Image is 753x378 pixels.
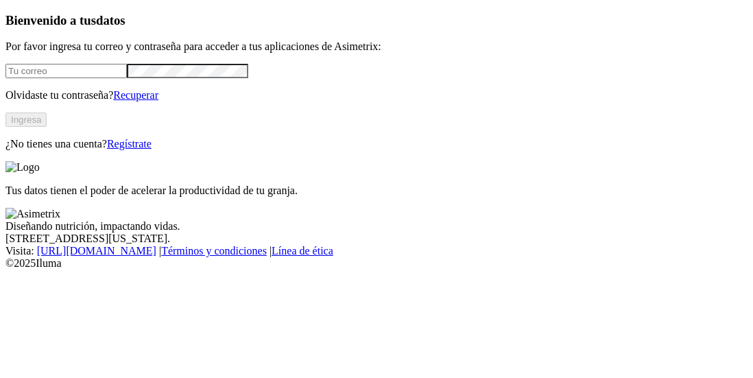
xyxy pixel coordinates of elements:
p: Por favor ingresa tu correo y contraseña para acceder a tus aplicaciones de Asimetrix: [5,40,748,53]
div: © 2025 Iluma [5,257,748,270]
p: ¿No tienes una cuenta? [5,138,748,150]
p: Olvidaste tu contraseña? [5,89,748,102]
div: Visita : | | [5,245,748,257]
h3: Bienvenido a tus [5,13,748,28]
input: Tu correo [5,64,127,78]
img: Asimetrix [5,208,60,220]
div: [STREET_ADDRESS][US_STATE]. [5,233,748,245]
a: Términos y condiciones [161,245,267,257]
button: Ingresa [5,113,47,127]
a: Recuperar [113,89,158,101]
div: Diseñando nutrición, impactando vidas. [5,220,748,233]
img: Logo [5,161,40,174]
span: datos [96,13,125,27]
p: Tus datos tienen el poder de acelerar la productividad de tu granja. [5,185,748,197]
a: [URL][DOMAIN_NAME] [37,245,156,257]
a: Línea de ética [272,245,333,257]
a: Regístrate [107,138,152,150]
